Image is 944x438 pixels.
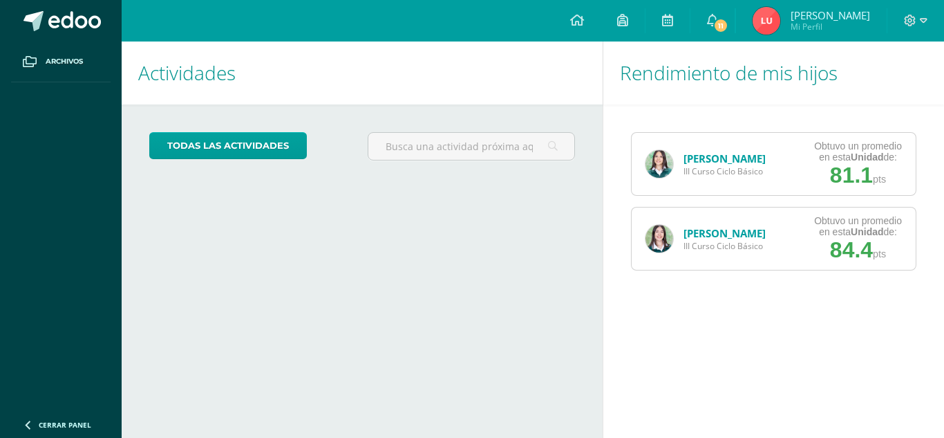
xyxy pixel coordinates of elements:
img: 5d9fbff668698edc133964871eda3480.png [753,7,780,35]
h1: Actividades [138,42,586,104]
a: [PERSON_NAME] [683,226,766,240]
span: 11 [712,18,728,33]
span: Cerrar panel [39,420,91,430]
span: 81.1 [830,163,873,188]
span: Mi Perfil [791,21,870,33]
img: d08717c51e9b47360446ab438b1ca3c6.png [645,150,673,178]
span: Archivos [46,56,83,67]
div: Obtuvo un promedio en esta de: [814,215,902,237]
a: todas las Actividades [149,132,307,159]
strong: Unidad [851,152,883,163]
a: Archivos [11,42,111,82]
span: 84.4 [830,237,873,262]
span: III Curso Ciclo Básico [683,165,766,177]
input: Busca una actividad próxima aquí... [368,133,574,160]
a: [PERSON_NAME] [683,152,766,165]
span: III Curso Ciclo Básico [683,240,766,252]
span: pts [873,248,886,259]
img: 2feeae01ade18b8956c2964289023a4f.png [645,225,673,253]
h1: Rendimiento de mis hijos [620,42,928,104]
span: [PERSON_NAME] [791,8,870,22]
strong: Unidad [851,226,883,237]
span: pts [873,174,886,185]
div: Obtuvo un promedio en esta de: [814,140,902,163]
